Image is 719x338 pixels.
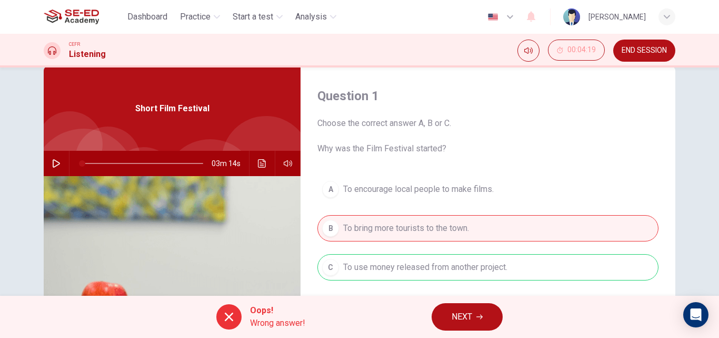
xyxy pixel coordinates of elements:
h1: Listening [69,48,106,61]
a: SE-ED Academy logo [44,6,123,27]
span: END SESSION [622,46,667,55]
span: Start a test [233,11,273,23]
div: Mute [517,40,540,62]
span: NEXT [452,310,472,324]
span: Oops! [250,304,305,317]
h4: Question 1 [317,88,658,104]
img: SE-ED Academy logo [44,6,99,27]
button: END SESSION [613,40,675,62]
span: 00:04:19 [567,46,596,54]
span: CEFR [69,41,80,48]
button: NEXT [432,303,503,331]
span: Short Film Festival [135,102,209,115]
button: Start a test [228,7,287,26]
button: Dashboard [123,7,172,26]
div: Open Intercom Messenger [683,302,708,327]
div: Hide [548,40,605,62]
span: Analysis [295,11,327,23]
span: Dashboard [127,11,167,23]
span: Wrong answer! [250,317,305,330]
button: 00:04:19 [548,40,605,61]
button: Practice [176,7,224,26]
img: Profile picture [563,8,580,25]
span: Practice [180,11,211,23]
button: Analysis [291,7,341,26]
button: Click to see the audio transcription [254,151,271,176]
span: Choose the correct answer A, B or C. Why was the Film Festival started? [317,117,658,155]
span: 03m 14s [212,151,249,176]
img: en [486,13,500,21]
div: [PERSON_NAME] [588,11,646,23]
